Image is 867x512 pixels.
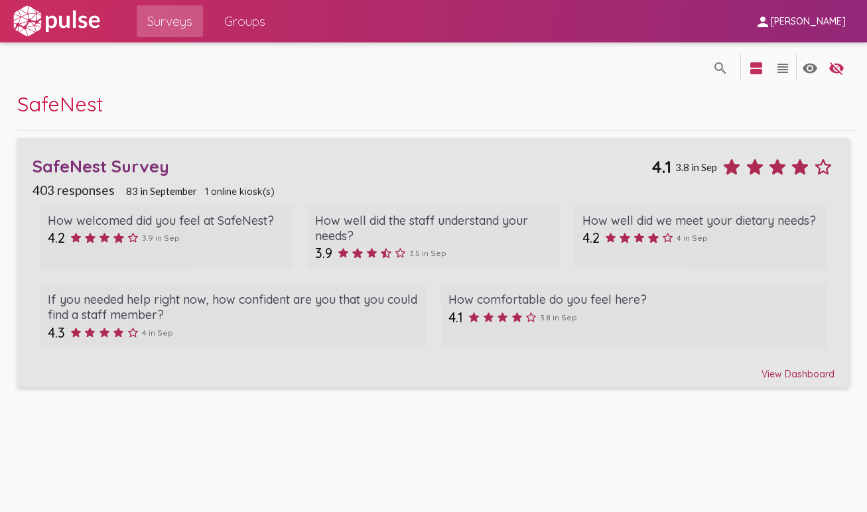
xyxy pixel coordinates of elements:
div: SafeNest Survey [33,156,651,176]
button: language [743,54,769,81]
div: View Dashboard [33,356,834,380]
span: 4.2 [48,229,65,246]
span: [PERSON_NAME] [771,16,846,28]
button: language [823,54,850,81]
a: Surveys [137,5,203,37]
span: Surveys [147,9,192,33]
span: 4 in Sep [142,328,173,338]
span: 4.3 [48,324,65,341]
span: 4.2 [582,229,600,246]
mat-icon: language [712,60,728,76]
button: language [797,54,823,81]
img: white-logo.svg [11,5,102,38]
span: 4.1 [651,157,671,177]
button: language [707,54,734,81]
span: 1 online kiosk(s) [205,186,275,198]
span: 3.9 in Sep [142,233,180,243]
mat-icon: language [748,60,764,76]
span: SafeNest [17,91,103,117]
a: SafeNest Survey4.13.8 in Sep403 responses83 in September1 online kiosk(s)How welcomed did you fee... [17,138,849,387]
div: How well did we meet your dietary needs? [582,213,819,228]
span: 3.8 in Sep [540,312,577,322]
span: 4.1 [448,309,463,326]
div: How welcomed did you feel at SafeNest? [48,213,285,228]
div: How comfortable do you feel here? [448,292,819,307]
a: Groups [214,5,276,37]
span: 3.8 in Sep [675,161,717,173]
mat-icon: person [755,14,771,30]
mat-icon: language [829,60,844,76]
mat-icon: language [802,60,818,76]
span: 3.5 in Sep [409,248,446,258]
div: How well did the staff understand your needs? [315,213,552,243]
span: 83 in September [126,185,197,197]
span: 403 responses [33,182,115,198]
button: [PERSON_NAME] [744,9,856,33]
div: If you needed help right now, how confident are you that you could find a staff member? [48,292,419,322]
span: 3.9 [315,245,332,261]
span: Groups [224,9,265,33]
span: 4 in Sep [677,233,708,243]
button: language [769,54,796,81]
mat-icon: language [775,60,791,76]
